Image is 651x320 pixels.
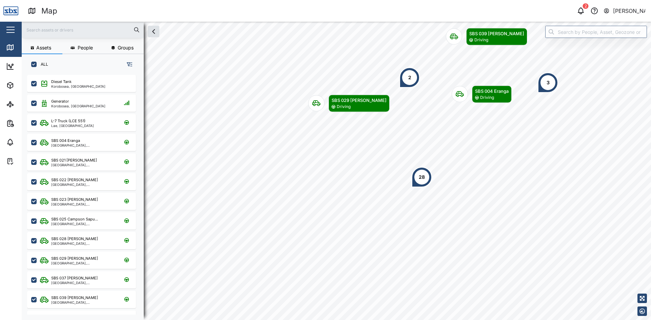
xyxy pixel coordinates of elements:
[408,74,411,81] div: 2
[337,104,351,110] div: Driving
[51,163,116,167] div: [GEOGRAPHIC_DATA], [GEOGRAPHIC_DATA]
[51,202,116,206] div: [GEOGRAPHIC_DATA], [GEOGRAPHIC_DATA]
[18,120,41,127] div: Reports
[547,79,550,86] div: 3
[51,79,72,85] div: Diesel Tank
[446,28,527,45] div: Map marker
[27,72,143,315] div: grid
[51,216,98,222] div: SBS 025 Campson Sapu...
[51,144,116,147] div: [GEOGRAPHIC_DATA], [GEOGRAPHIC_DATA]
[18,157,36,165] div: Tasks
[51,242,116,245] div: [GEOGRAPHIC_DATA], [GEOGRAPHIC_DATA]
[51,275,98,281] div: SBS 037 [PERSON_NAME]
[51,118,85,124] div: L-7 Truck (LCE 551)
[51,124,94,127] div: Lae, [GEOGRAPHIC_DATA]
[18,63,48,70] div: Dashboard
[51,261,116,265] div: [GEOGRAPHIC_DATA], [GEOGRAPHIC_DATA]
[118,45,134,50] span: Groups
[37,62,48,67] label: ALL
[51,157,97,163] div: SBS 021 [PERSON_NAME]
[22,22,651,320] canvas: Map
[18,82,39,89] div: Assets
[51,256,98,261] div: SBS 029 [PERSON_NAME]
[480,94,494,101] div: Driving
[308,95,390,112] div: Map marker
[41,5,57,17] div: Map
[469,30,524,37] div: SBS 039 [PERSON_NAME]
[18,101,34,108] div: Sites
[412,167,432,187] div: Map marker
[452,86,512,103] div: Map marker
[51,236,98,242] div: SBS 028 [PERSON_NAME]
[51,177,98,183] div: SBS 022 [PERSON_NAME]
[78,45,93,50] span: People
[51,197,98,202] div: SBS 023 [PERSON_NAME]
[51,104,105,108] div: Korobosea, [GEOGRAPHIC_DATA]
[475,88,509,94] div: SBS 004 Eranga
[51,281,116,284] div: [GEOGRAPHIC_DATA], [GEOGRAPHIC_DATA]
[51,183,116,186] div: [GEOGRAPHIC_DATA], [GEOGRAPHIC_DATA]
[18,138,39,146] div: Alarms
[36,45,51,50] span: Assets
[613,7,646,15] div: [PERSON_NAME]
[26,25,140,35] input: Search assets or drivers
[545,26,647,38] input: Search by People, Asset, Geozone or Place
[332,97,387,104] div: SBS 029 [PERSON_NAME]
[3,3,18,18] img: Main Logo
[51,295,98,301] div: SBS 039 [PERSON_NAME]
[51,222,116,226] div: [GEOGRAPHIC_DATA], [GEOGRAPHIC_DATA]
[603,6,646,16] button: [PERSON_NAME]
[538,72,558,93] div: Map marker
[419,173,425,181] div: 28
[51,99,69,104] div: Generator
[399,67,420,88] div: Map marker
[18,44,33,51] div: Map
[474,37,488,43] div: Driving
[51,138,80,144] div: SBS 004 Eranga
[51,301,116,304] div: [GEOGRAPHIC_DATA], [GEOGRAPHIC_DATA]
[51,85,105,88] div: Korobosea, [GEOGRAPHIC_DATA]
[583,3,589,9] div: 2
